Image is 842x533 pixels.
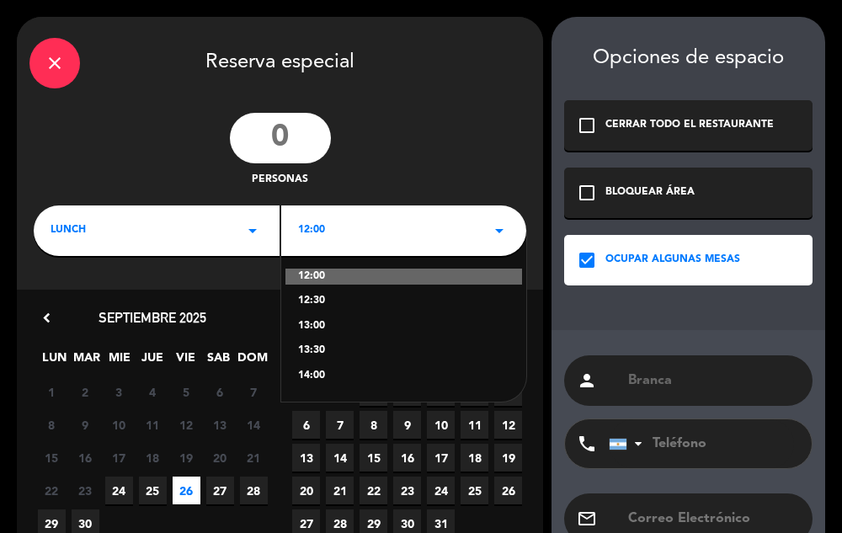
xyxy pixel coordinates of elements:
span: 19 [173,444,200,472]
span: 12 [173,411,200,439]
span: 26 [173,477,200,504]
span: 7 [240,378,268,406]
div: 12:00 [285,269,523,285]
i: phone [577,434,597,454]
div: Opciones de espacio [564,46,813,71]
span: 12 [494,411,522,439]
span: MIE [106,348,134,376]
span: 25 [461,477,488,504]
i: email [577,509,597,529]
span: 6 [206,378,234,406]
span: 25 [139,477,167,504]
span: personas [252,172,308,189]
i: arrow_drop_down [242,221,263,241]
span: 23 [393,477,421,504]
div: 13:00 [298,318,510,335]
i: close [45,53,65,73]
span: 1 [360,378,387,406]
div: Argentina: +54 [610,420,648,467]
span: 3 [105,378,133,406]
span: 27 [206,477,234,504]
span: 11 [139,411,167,439]
i: check_box_outline_blank [577,183,597,203]
i: person [577,370,597,391]
div: 14:00 [298,368,510,385]
span: 13 [206,411,234,439]
span: 15 [360,444,387,472]
span: 9 [393,411,421,439]
span: 10 [427,411,455,439]
span: 13 [292,444,320,472]
i: check_box [577,250,597,270]
span: 20 [292,477,320,504]
span: 4 [139,378,167,406]
span: 18 [461,444,488,472]
span: 5 [494,378,522,406]
input: 0 [230,113,331,163]
span: 14 [326,444,354,472]
span: 2 [72,378,99,406]
span: 12:00 [298,222,325,239]
span: 22 [360,477,387,504]
span: VIE [172,348,200,376]
span: 15 [38,444,66,472]
i: check_box_outline_blank [577,115,597,136]
span: 17 [105,444,133,472]
span: 2 [393,378,421,406]
span: 16 [72,444,99,472]
i: chevron_left [38,309,56,327]
span: 6 [292,411,320,439]
span: 23 [72,477,99,504]
span: septiembre 2025 [99,309,206,326]
span: 19 [494,444,522,472]
input: Teléfono [609,419,794,468]
span: 28 [240,477,268,504]
span: 8 [38,411,66,439]
span: LUNCH [51,222,86,239]
span: DOM [237,348,265,376]
span: 26 [494,477,522,504]
span: 20 [206,444,234,472]
div: OCUPAR ALGUNAS MESAS [605,252,740,269]
div: 13:30 [298,343,510,360]
span: 17 [427,444,455,472]
span: 16 [393,444,421,472]
div: 12:30 [298,293,510,310]
span: 10 [105,411,133,439]
span: SAB [205,348,232,376]
span: 14 [240,411,268,439]
span: 3 [427,378,455,406]
input: Correo Electrónico [626,507,800,530]
div: CERRAR TODO EL RESTAURANTE [605,117,774,134]
span: 11 [461,411,488,439]
span: 9 [72,411,99,439]
span: 21 [240,444,268,472]
span: 1 [38,378,66,406]
span: JUE [139,348,167,376]
span: LUN [40,348,68,376]
div: BLOQUEAR ÁREA [605,184,695,201]
i: arrow_drop_down [489,221,509,241]
span: 4 [461,378,488,406]
span: 22 [38,477,66,504]
span: 8 [360,411,387,439]
span: 24 [427,477,455,504]
span: 18 [139,444,167,472]
span: 24 [105,477,133,504]
span: MAR [73,348,101,376]
span: 5 [173,378,200,406]
div: Reserva especial [17,17,543,104]
input: Nombre [626,369,800,392]
span: 21 [326,477,354,504]
span: 7 [326,411,354,439]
